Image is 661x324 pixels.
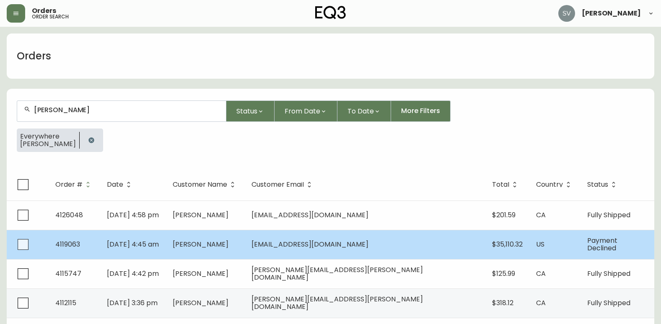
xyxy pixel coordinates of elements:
[492,182,509,187] span: Total
[492,298,513,308] span: $318.12
[107,210,159,220] span: [DATE] 4:58 pm
[492,239,523,249] span: $35,110.32
[251,265,423,282] span: [PERSON_NAME][EMAIL_ADDRESS][PERSON_NAME][DOMAIN_NAME]
[587,298,630,308] span: Fully Shipped
[55,298,76,308] span: 4112115
[337,100,391,122] button: To Date
[251,210,368,220] span: [EMAIL_ADDRESS][DOMAIN_NAME]
[32,8,56,14] span: Orders
[107,298,158,308] span: [DATE] 3:36 pm
[492,269,515,278] span: $125.99
[173,298,228,308] span: [PERSON_NAME]
[587,269,630,278] span: Fully Shipped
[536,239,544,249] span: US
[587,210,630,220] span: Fully Shipped
[587,236,617,253] span: Payment Declined
[173,210,228,220] span: [PERSON_NAME]
[492,210,516,220] span: $201.59
[315,6,346,19] img: logo
[582,10,641,17] span: [PERSON_NAME]
[587,182,608,187] span: Status
[558,5,575,22] img: 0ef69294c49e88f033bcbeb13310b844
[55,269,81,278] span: 4115747
[55,181,93,188] span: Order #
[536,298,546,308] span: CA
[492,181,520,188] span: Total
[251,181,315,188] span: Customer Email
[173,182,227,187] span: Customer Name
[251,239,368,249] span: [EMAIL_ADDRESS][DOMAIN_NAME]
[173,239,228,249] span: [PERSON_NAME]
[236,106,257,116] span: Status
[107,181,134,188] span: Date
[347,106,374,116] span: To Date
[285,106,320,116] span: From Date
[107,239,159,249] span: [DATE] 4:45 am
[251,294,423,311] span: [PERSON_NAME][EMAIL_ADDRESS][PERSON_NAME][DOMAIN_NAME]
[55,239,80,249] span: 4119063
[275,100,337,122] button: From Date
[32,14,69,19] h5: order search
[226,100,275,122] button: Status
[536,182,563,187] span: Country
[34,106,219,114] input: Search
[536,181,574,188] span: Country
[17,49,51,63] h1: Orders
[173,181,238,188] span: Customer Name
[401,106,440,116] span: More Filters
[107,269,159,278] span: [DATE] 4:42 pm
[20,140,76,148] span: [PERSON_NAME]
[107,182,123,187] span: Date
[536,210,546,220] span: CA
[391,100,451,122] button: More Filters
[251,182,304,187] span: Customer Email
[55,182,83,187] span: Order #
[536,269,546,278] span: CA
[587,181,619,188] span: Status
[20,133,76,140] span: Everywhere
[173,269,228,278] span: [PERSON_NAME]
[55,210,83,220] span: 4126048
